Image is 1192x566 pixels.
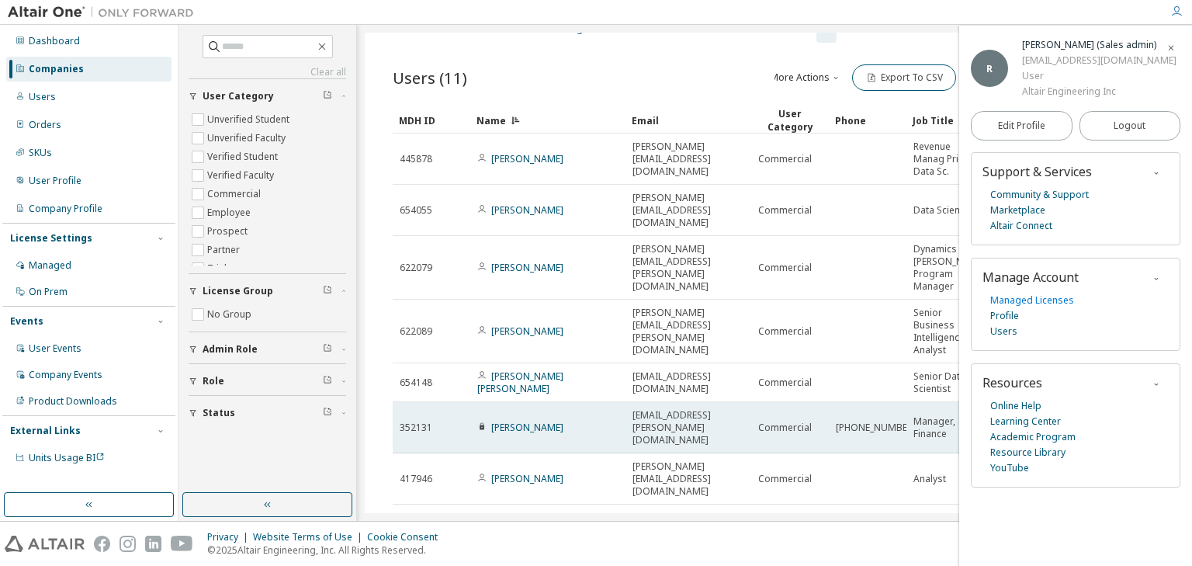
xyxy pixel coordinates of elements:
label: Prospect [207,222,251,241]
label: No Group [207,305,255,324]
span: [PERSON_NAME][EMAIL_ADDRESS][PERSON_NAME][DOMAIN_NAME] [632,307,744,356]
div: Altair Engineering Inc [1022,84,1176,99]
div: Managed [29,259,71,272]
button: Status [189,396,346,430]
span: Commercial [758,325,812,338]
span: R [986,62,993,75]
span: Revenue Manag Pricing Data Sc. [913,141,977,178]
a: Community & Support [990,187,1089,203]
a: [PERSON_NAME] [491,472,563,485]
span: [PERSON_NAME][EMAIL_ADDRESS][DOMAIN_NAME] [632,141,744,178]
div: Dashboard [29,35,80,47]
div: Job Title [913,108,978,133]
span: Status [203,407,235,419]
span: Units Usage BI [29,451,105,464]
span: 622079 [400,262,432,274]
a: Profile [990,308,1019,324]
span: Support & Services [982,163,1092,180]
div: Companies [29,63,84,75]
a: [PERSON_NAME] [491,325,563,338]
a: Users [990,324,1017,339]
div: Phone [835,108,900,133]
div: User [1022,68,1176,84]
span: Users (11) [393,67,467,89]
a: [PERSON_NAME] [491,261,563,274]
div: Events [10,315,43,328]
span: Commercial [758,473,812,485]
span: [PERSON_NAME][EMAIL_ADDRESS][DOMAIN_NAME] [632,460,744,498]
span: [PHONE_NUMBER] [836,422,916,434]
button: Export To CSV [852,64,956,91]
span: Senior Data Scientist [913,370,977,395]
a: [PERSON_NAME] [491,421,563,434]
div: Cookie Consent [367,531,447,543]
div: SKUs [29,147,52,159]
a: [PERSON_NAME] [491,203,563,217]
div: Company Profile [29,203,102,215]
span: Commercial [758,204,812,217]
div: User Category [757,107,823,134]
a: [PERSON_NAME] [PERSON_NAME] [477,370,563,395]
div: Rebecca Cronin (Sales admin) [1022,37,1176,53]
a: Academic Program [990,429,1076,445]
span: [PERSON_NAME][EMAIL_ADDRESS][DOMAIN_NAME] [632,512,744,549]
span: Business Intelligence Director [913,512,977,549]
span: [PERSON_NAME][EMAIL_ADDRESS][DOMAIN_NAME] [632,192,744,229]
span: License Group [203,285,273,297]
img: instagram.svg [120,536,136,552]
label: Verified Student [207,148,281,166]
div: License Settings [10,232,92,245]
a: Edit Profile [971,111,1072,141]
span: Senior Business Intelligence Analyst [913,307,977,356]
button: License Group [189,274,346,308]
span: 417946 [400,473,432,485]
span: Manage Account [982,269,1079,286]
div: Name [476,108,619,133]
span: Commercial [758,377,812,389]
div: On Prem [29,286,68,298]
div: Product Downloads [29,395,117,408]
span: Edit Profile [998,120,1045,132]
label: Unverified Student [207,110,293,129]
a: YouTube [990,460,1029,476]
a: Resource Library [990,445,1066,460]
img: linkedin.svg [145,536,161,552]
span: 622089 [400,325,432,338]
div: Website Terms of Use [253,531,367,543]
a: Altair Connect [990,218,1052,234]
span: 445878 [400,153,432,165]
a: [PERSON_NAME] [491,152,563,165]
img: altair_logo.svg [5,536,85,552]
label: Unverified Faculty [207,129,289,148]
a: Online Help [990,398,1041,414]
div: [EMAIL_ADDRESS][DOMAIN_NAME] [1022,53,1176,68]
a: Clear all [189,66,346,78]
label: Partner [207,241,243,259]
div: Email [632,108,745,133]
button: Role [189,364,346,398]
span: Clear filter [323,90,332,102]
div: Users [29,91,56,103]
span: Manager, Finance [913,415,977,440]
div: Orders [29,119,61,131]
div: External Links [10,425,81,437]
div: Company Events [29,369,102,381]
label: Verified Faculty [207,166,277,185]
label: Commercial [207,185,264,203]
div: User Events [29,342,81,355]
img: youtube.svg [171,536,193,552]
span: 654055 [400,204,432,217]
span: [PERSON_NAME][EMAIL_ADDRESS][PERSON_NAME][DOMAIN_NAME] [632,243,744,293]
span: Clear filter [323,407,332,419]
span: Role [203,375,224,387]
button: Admin Role [189,332,346,366]
span: Clear filter [323,343,332,356]
span: User Category [203,90,274,102]
span: Data Scientist [913,204,974,217]
div: MDH ID [399,108,464,133]
a: Learning Center [990,414,1061,429]
span: Commercial [758,153,812,165]
span: 654148 [400,377,432,389]
span: Logout [1114,118,1145,134]
span: Admin Role [203,343,258,356]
